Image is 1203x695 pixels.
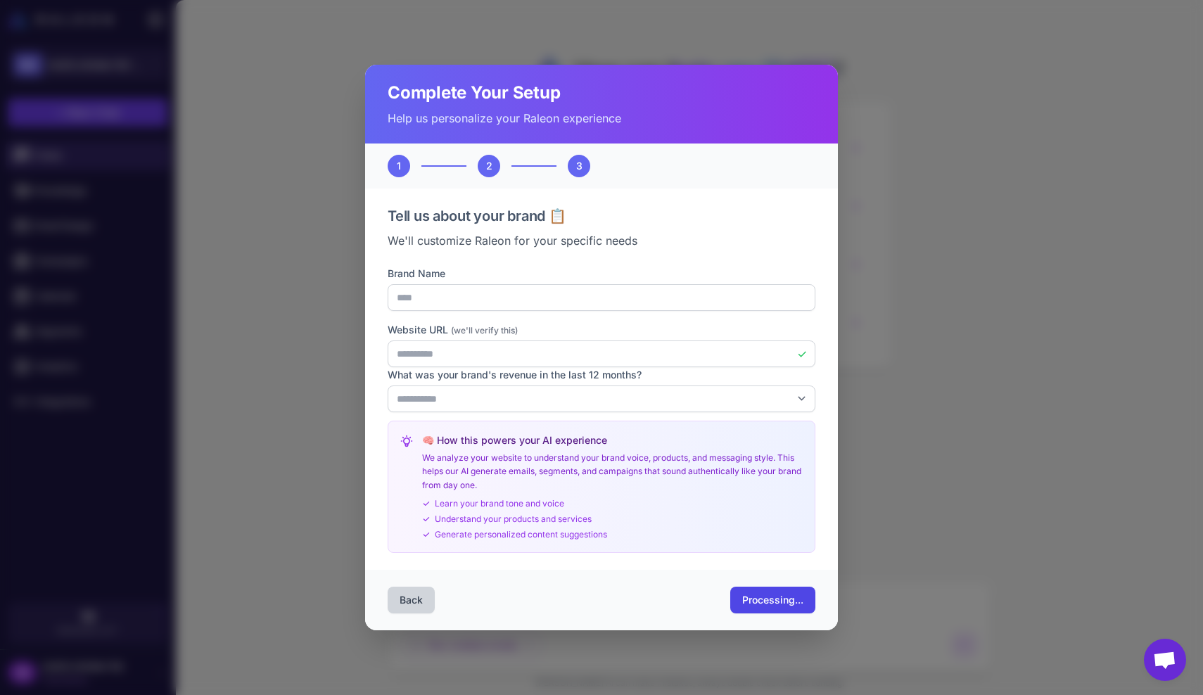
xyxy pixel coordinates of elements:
div: 2 [478,155,500,177]
p: Help us personalize your Raleon experience [388,110,815,127]
p: We analyze your website to understand your brand voice, products, and messaging style. This helps... [422,451,803,492]
p: We'll customize Raleon for your specific needs [388,232,815,249]
div: Generate personalized content suggestions [422,528,803,541]
label: What was your brand's revenue in the last 12 months? [388,367,815,383]
button: Processing... [730,587,815,613]
h3: Tell us about your brand 📋 [388,205,815,227]
span: Processing... [742,593,803,607]
h4: 🧠 How this powers your AI experience [422,433,803,448]
button: Back [388,587,435,613]
label: Website URL [388,322,815,338]
div: Understand your products and services [422,513,803,525]
div: 3 [568,155,590,177]
div: Open chat [1144,639,1186,681]
span: (we'll verify this) [451,325,518,336]
label: Brand Name [388,266,815,281]
h2: Complete Your Setup [388,82,815,104]
div: 1 [388,155,410,177]
div: Learn your brand tone and voice [422,497,803,510]
div: ✓ [797,345,807,362]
